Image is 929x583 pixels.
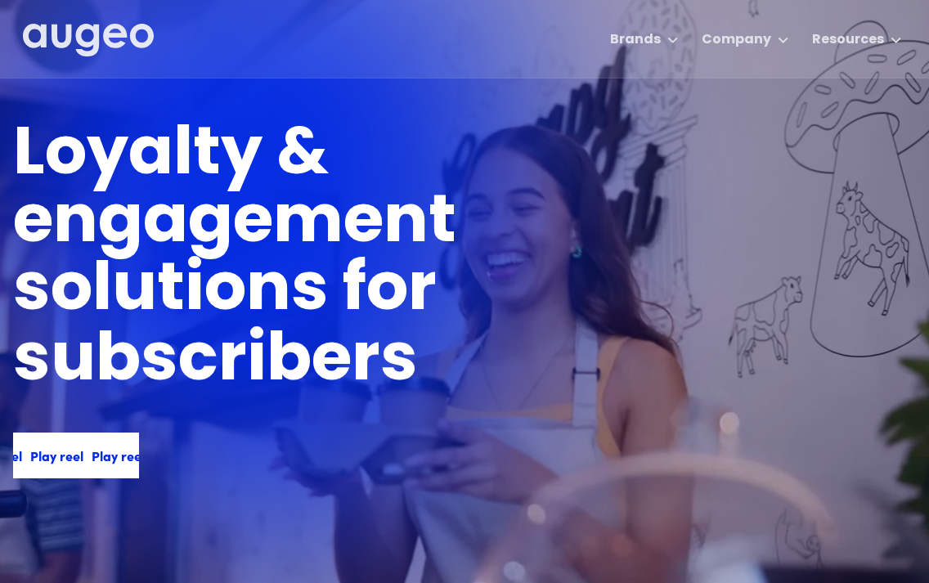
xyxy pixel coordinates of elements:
[23,24,154,58] a: home
[132,446,186,465] div: Play reel
[610,30,661,50] div: Brands
[10,446,63,465] div: Play reel
[23,24,154,57] img: Augeo's full logo in white.
[13,329,418,397] h1: subscribers
[13,123,720,326] h1: Loyalty & engagement solutions for
[702,30,771,50] div: Company
[71,446,124,465] div: Play reel
[812,30,884,50] div: Resources
[13,433,139,478] a: Play reelPlay reelPlay reel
